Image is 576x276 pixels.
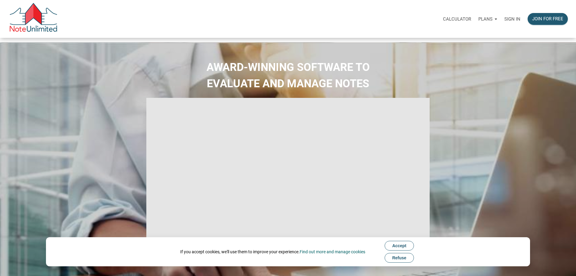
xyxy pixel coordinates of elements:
a: Sign in [501,9,524,28]
p: Plans [478,16,493,22]
div: If you accept cookies, we'll use them to improve your experience. [180,249,365,255]
button: Plans [475,10,501,28]
div: Join for free [532,15,563,22]
p: Calculator [443,16,471,22]
a: Find out more and manage cookies [300,249,365,254]
a: Join for free [524,9,571,28]
span: Refuse [392,255,406,260]
button: Accept [385,241,414,251]
h2: AWARD-WINNING SOFTWARE TO EVALUATE AND MANAGE NOTES [5,59,571,92]
button: Join for free [528,13,568,25]
span: Accept [392,243,406,248]
button: Refuse [385,253,414,263]
a: Calculator [439,9,475,28]
a: Plans [475,9,501,28]
iframe: NoteUnlimited [146,98,430,258]
p: Sign in [504,16,520,22]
